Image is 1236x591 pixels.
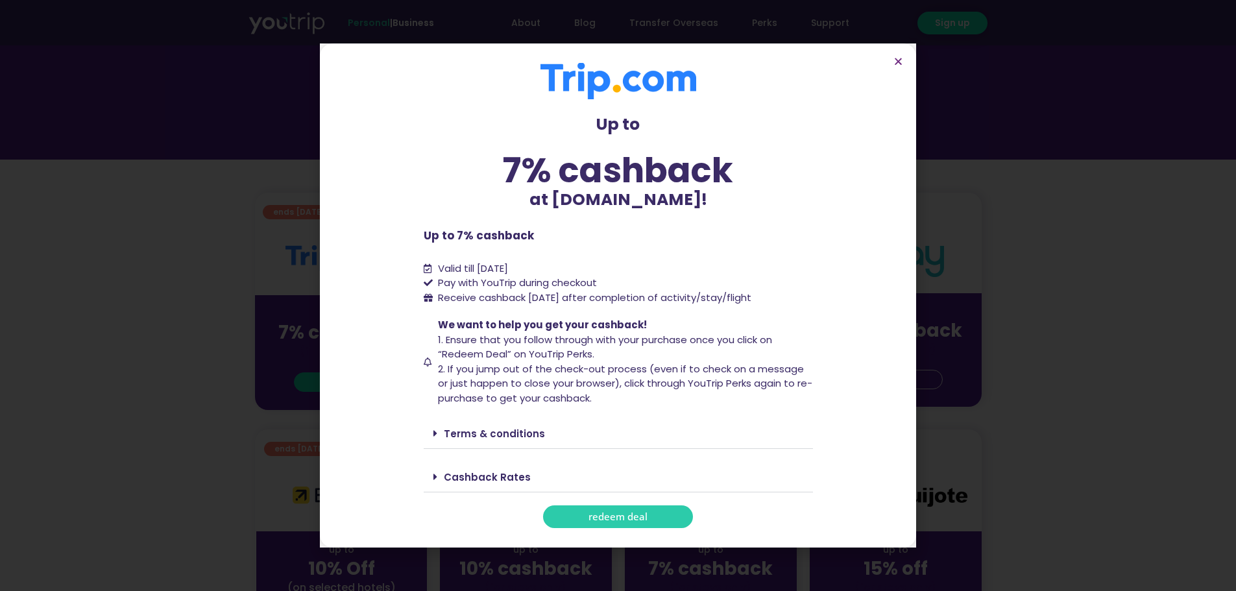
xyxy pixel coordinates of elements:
[438,291,751,304] span: Receive cashback [DATE] after completion of activity/stay/flight
[438,362,812,405] span: 2. If you jump out of the check-out process (even if to check on a message or just happen to clos...
[424,187,813,212] p: at [DOMAIN_NAME]!
[444,470,531,484] a: Cashback Rates
[424,112,813,137] p: Up to
[435,276,597,291] span: Pay with YouTrip during checkout
[438,333,772,361] span: 1. Ensure that you follow through with your purchase once you click on “Redeem Deal” on YouTrip P...
[543,505,693,528] a: redeem deal
[438,318,647,332] span: We want to help you get your cashback!
[438,261,508,275] span: Valid till [DATE]
[424,153,813,187] div: 7% cashback
[424,228,534,243] b: Up to 7% cashback
[424,462,813,492] div: Cashback Rates
[444,427,545,440] a: Terms & conditions
[588,512,648,522] span: redeem deal
[424,418,813,449] div: Terms & conditions
[893,56,903,66] a: Close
